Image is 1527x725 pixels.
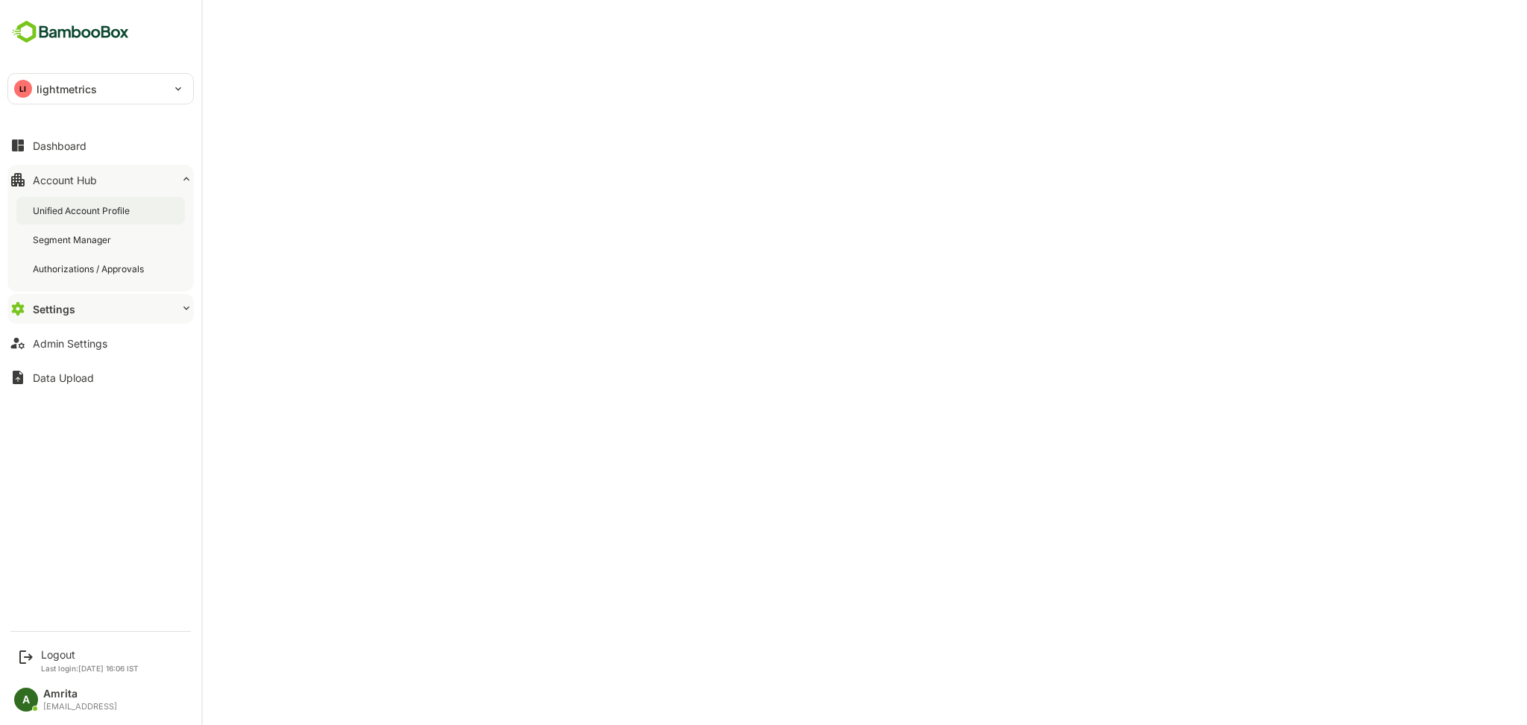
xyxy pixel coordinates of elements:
[33,303,75,316] div: Settings
[41,648,139,661] div: Logout
[33,139,86,152] div: Dashboard
[7,131,194,160] button: Dashboard
[14,688,38,712] div: A
[33,337,107,350] div: Admin Settings
[33,263,147,275] div: Authorizations / Approvals
[7,362,194,392] button: Data Upload
[7,18,133,46] img: BambooboxFullLogoMark.5f36c76dfaba33ec1ec1367b70bb1252.svg
[7,294,194,324] button: Settings
[43,688,117,700] div: Amrita
[14,80,32,98] div: LI
[43,702,117,712] div: [EMAIL_ADDRESS]
[33,233,114,246] div: Segment Manager
[8,74,193,104] div: LIlightmetrics
[7,165,194,195] button: Account Hub
[7,328,194,358] button: Admin Settings
[41,664,139,673] p: Last login: [DATE] 16:06 IST
[33,371,94,384] div: Data Upload
[37,81,98,97] p: lightmetrics
[33,204,133,217] div: Unified Account Profile
[33,174,97,186] div: Account Hub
